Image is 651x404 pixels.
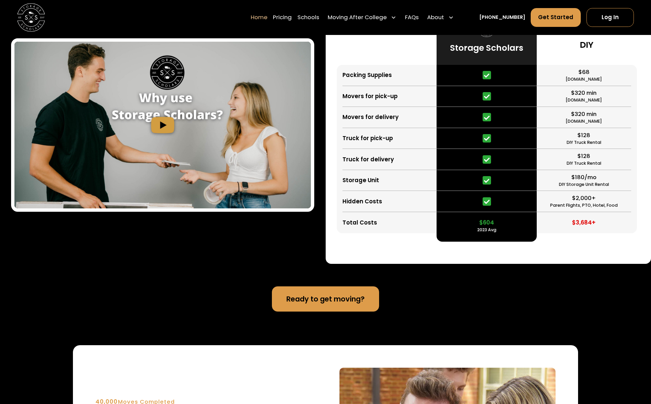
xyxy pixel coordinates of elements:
[342,134,393,143] div: Truck for pick-up
[479,14,525,21] a: [PHONE_NUMBER]
[571,173,597,181] div: $180/mo
[567,160,601,167] div: DIY Truck Rental
[297,8,319,27] a: Schools
[342,113,399,121] div: Movers for delivery
[586,8,634,27] a: Log In
[566,76,602,83] div: [DOMAIN_NAME]
[342,197,382,206] div: Hidden Costs
[559,181,609,188] div: DIY Storage Unit Rental
[342,155,394,164] div: Truck for delivery
[566,118,602,125] div: [DOMAIN_NAME]
[325,8,400,27] div: Moving After College
[14,42,311,208] img: Storage Scholars - How it Works video.
[572,194,596,202] div: $2,000+
[572,218,596,227] div: $3,684+
[578,68,589,76] div: $68
[566,97,602,104] div: [DOMAIN_NAME]
[531,8,581,27] a: Get Started
[251,8,268,27] a: Home
[479,218,494,227] div: $604
[550,202,618,209] div: Parent Flights, PTO, Hotel, Food
[580,40,594,51] h3: DIY
[342,71,392,79] div: Packing Supplies
[427,13,444,22] div: About
[424,8,457,27] div: About
[14,42,311,208] a: open lightbox
[450,43,523,54] h3: Storage Scholars
[567,139,601,146] div: DIY Truck Rental
[477,227,496,233] div: 2023 Avg
[342,92,398,100] div: Movers for pick-up
[577,152,590,160] div: $128
[577,131,590,139] div: $128
[273,8,292,27] a: Pricing
[272,286,379,312] a: Ready to get moving?
[342,176,379,185] div: Storage Unit
[571,110,597,118] div: $320 min
[17,3,45,31] img: Storage Scholars main logo
[342,218,377,227] div: Total Costs
[571,89,597,97] div: $320 min
[405,8,419,27] a: FAQs
[328,13,387,22] div: Moving After College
